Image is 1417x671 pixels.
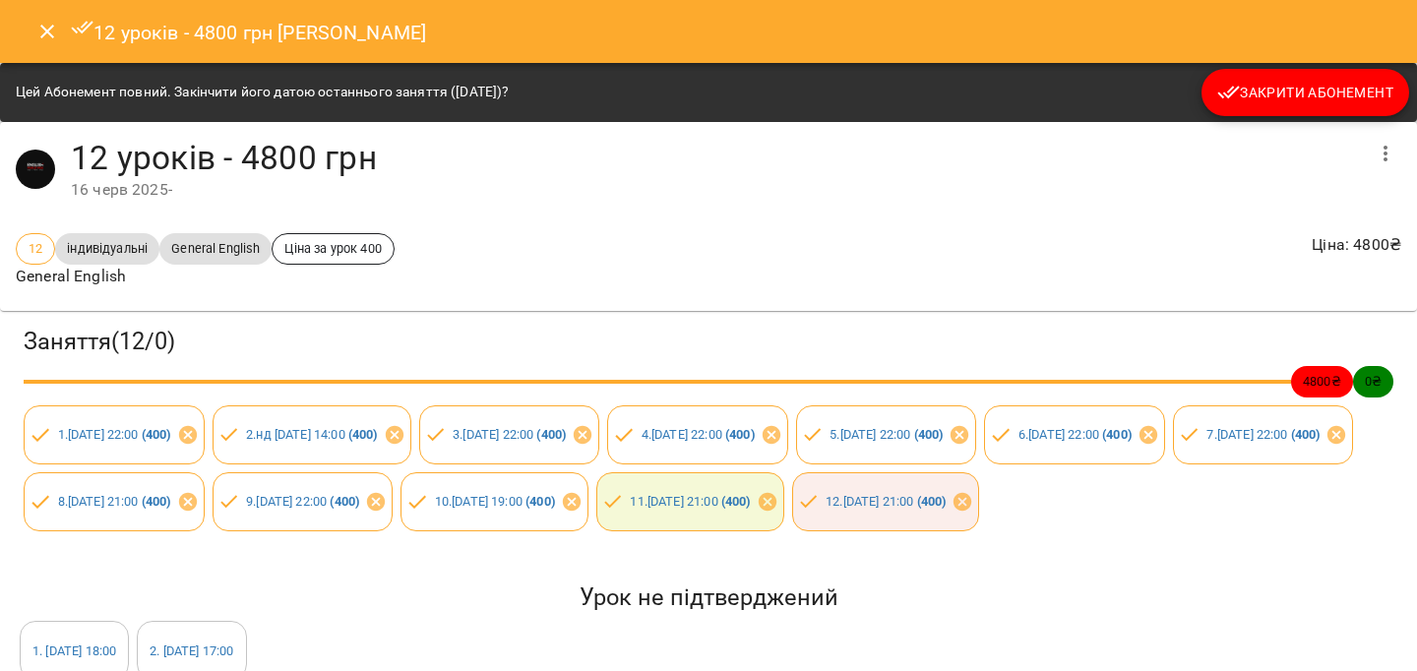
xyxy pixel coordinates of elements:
[435,494,555,509] a: 10.[DATE] 19:00 (400)
[525,494,555,509] b: ( 400 )
[419,405,600,464] div: 3.[DATE] 22:00 (400)
[246,427,377,442] a: 2.нд [DATE] 14:00 (400)
[71,16,427,48] h6: 12 уроків - 4800 грн [PERSON_NAME]
[536,427,566,442] b: ( 400 )
[150,643,233,658] a: 2. [DATE] 17:00
[826,494,946,509] a: 12.[DATE] 21:00 (400)
[24,405,205,464] div: 1.[DATE] 22:00 (400)
[16,265,395,288] p: General English
[1353,372,1393,391] span: 0 ₴
[1291,372,1353,391] span: 4800 ₴
[159,239,272,258] span: General English
[792,472,980,531] div: 12.[DATE] 21:00 (400)
[607,405,788,464] div: 4.[DATE] 22:00 (400)
[596,472,784,531] div: 11.[DATE] 21:00 (400)
[213,472,394,531] div: 9.[DATE] 22:00 (400)
[796,405,977,464] div: 5.[DATE] 22:00 (400)
[984,405,1165,464] div: 6.[DATE] 22:00 (400)
[721,494,751,509] b: ( 400 )
[1312,233,1401,257] p: Ціна : 4800 ₴
[917,494,947,509] b: ( 400 )
[1291,427,1321,442] b: ( 400 )
[830,427,943,442] a: 5.[DATE] 22:00 (400)
[914,427,944,442] b: ( 400 )
[142,427,171,442] b: ( 400 )
[1217,81,1393,104] span: Закрити Абонемент
[142,494,171,509] b: ( 400 )
[1018,427,1132,442] a: 6.[DATE] 22:00 (400)
[1206,427,1320,442] a: 7.[DATE] 22:00 (400)
[246,494,359,509] a: 9.[DATE] 22:00 (400)
[71,138,1362,178] h4: 12 уроків - 4800 грн
[16,150,55,189] img: 5eed76f7bd5af536b626cea829a37ad3.jpg
[71,178,1362,202] div: 16 черв 2025 -
[58,427,171,442] a: 1.[DATE] 22:00 (400)
[1102,427,1132,442] b: ( 400 )
[642,427,755,442] a: 4.[DATE] 22:00 (400)
[453,427,566,442] a: 3.[DATE] 22:00 (400)
[400,472,588,531] div: 10.[DATE] 19:00 (400)
[16,75,509,110] div: Цей Абонемент повний. Закінчити його датою останнього заняття ([DATE])?
[330,494,359,509] b: ( 400 )
[32,643,116,658] a: 1. [DATE] 18:00
[24,327,1393,357] h3: Заняття ( 12 / 0 )
[348,427,378,442] b: ( 400 )
[630,494,750,509] a: 11.[DATE] 21:00 (400)
[24,472,205,531] div: 8.[DATE] 21:00 (400)
[1173,405,1354,464] div: 7.[DATE] 22:00 (400)
[58,494,171,509] a: 8.[DATE] 21:00 (400)
[20,582,1397,613] h5: Урок не підтверджений
[725,427,755,442] b: ( 400 )
[273,239,393,258] span: Ціна за урок 400
[17,239,54,258] span: 12
[55,239,159,258] span: індивідуальні
[1201,69,1409,116] button: Закрити Абонемент
[213,405,411,464] div: 2.нд [DATE] 14:00 (400)
[24,8,71,55] button: Close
